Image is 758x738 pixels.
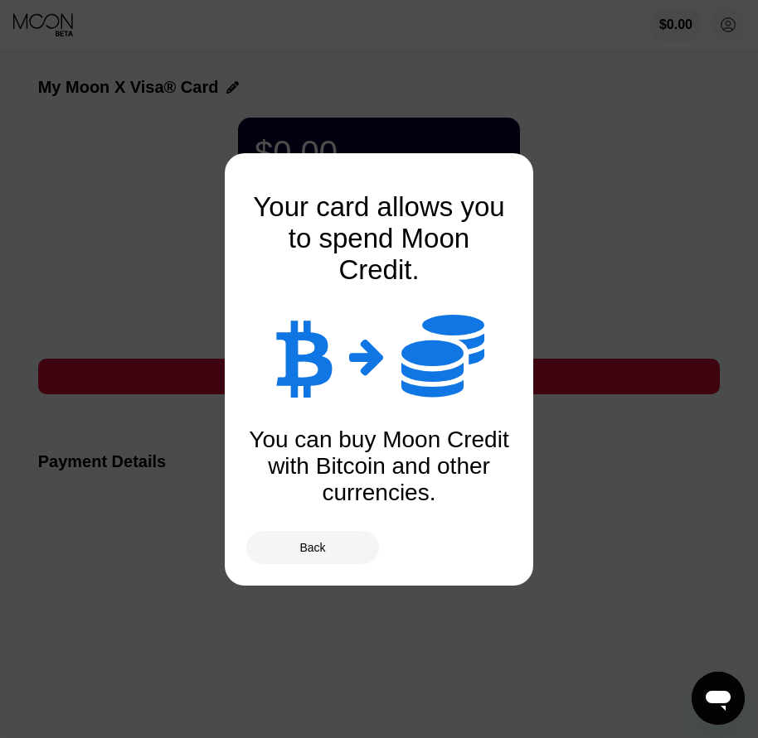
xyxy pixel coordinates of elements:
div:  [401,311,484,402]
div: Back [299,541,325,554]
div: You can buy Moon Credit with Bitcoin and other currencies. [246,427,512,506]
div:  [349,335,385,377]
div: Your card allows you to spend Moon Credit. [246,191,512,286]
div:  [274,315,333,398]
div: Back [246,531,379,564]
iframe: Button to launch messaging window [692,672,745,725]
